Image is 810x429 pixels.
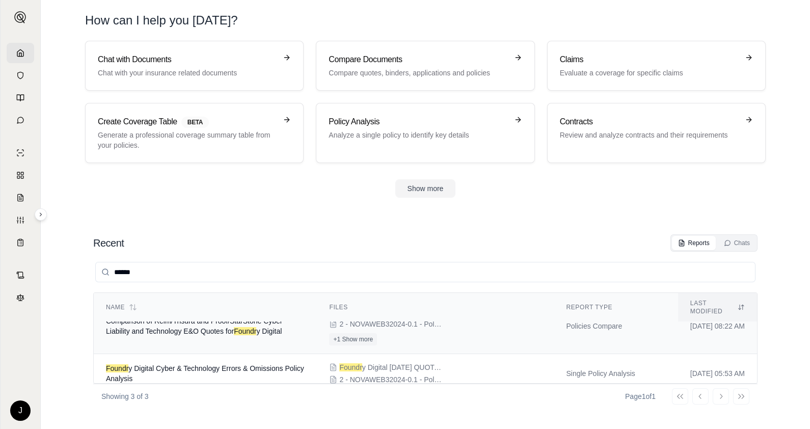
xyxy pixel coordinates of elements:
a: Compare DocumentsCompare quotes, binders, applications and policies [316,41,534,91]
span: Foundry Digital 7.28.25 QUOTATION 1.pdf [339,362,441,372]
div: J [10,400,31,421]
button: Expand sidebar [35,208,47,221]
button: +1 Show more [329,333,377,345]
button: Chats [718,236,756,250]
a: Chat with DocumentsChat with your insurance related documents [85,41,304,91]
span: Foundr [339,363,362,371]
th: Report Type [554,293,678,322]
div: Chats [724,239,750,247]
h3: Policy Analysis [329,116,507,128]
a: Home [7,43,34,63]
a: Create Coverage TableBETAGenerate a professional coverage summary table from your policies. [85,103,304,163]
span: 2 - NOVAWEB32024-0.1 - Policy Wording (BDA Trisura).pdf [339,374,441,385]
a: Claim Coverage [7,187,34,208]
div: Last modified [690,299,745,315]
img: Expand sidebar [14,11,26,23]
p: Evaluate a coverage for specific claims [560,68,739,78]
th: Files [317,293,554,322]
h2: Recent [93,236,124,250]
h3: Chat with Documents [98,53,277,66]
a: ContractsReview and analyze contracts and their requirements [547,103,766,163]
a: Policy AnalysisAnalyze a single policy to identify key details [316,103,534,163]
h3: Create Coverage Table [98,116,277,128]
a: Legal Search Engine [7,287,34,308]
h1: How can I help you [DATE]? [85,12,766,29]
a: Coverage Table [7,232,34,253]
a: Contract Analysis [7,265,34,285]
button: Reports [672,236,716,250]
a: Single Policy [7,143,34,163]
div: Page 1 of 1 [625,391,656,401]
a: Policy Comparisons [7,165,34,185]
a: Chat [7,110,34,130]
a: ClaimsEvaluate a coverage for specific claims [547,41,766,91]
p: Compare quotes, binders, applications and policies [329,68,507,78]
a: Prompt Library [7,88,34,108]
button: Show more [395,179,456,198]
span: 2 - NOVAWEB32024-0.1 - Policy Wording (BDA Trisura).pdf [339,319,441,329]
span: Foundry Digital Cyber & Technology Errors & Omissions Policy Analysis [106,364,304,383]
td: Single Policy Analysis [554,354,678,393]
td: [DATE] 05:53 AM [678,354,757,393]
p: Generate a professional coverage summary table from your policies. [98,130,277,150]
p: Showing 3 of 3 [101,391,149,401]
td: Policies Compare [554,299,678,354]
p: Chat with your insurance related documents [98,68,277,78]
span: Foundr [106,364,128,372]
button: Expand sidebar [10,7,31,28]
h3: Contracts [560,116,739,128]
p: Analyze a single policy to identify key details [329,130,507,140]
td: [DATE] 08:22 AM [678,299,757,354]
p: Review and analyze contracts and their requirements [560,130,739,140]
a: Documents Vault [7,65,34,86]
h3: Claims [560,53,739,66]
span: BETA [181,117,209,128]
div: Reports [678,239,710,247]
span: Foundr [234,327,256,335]
div: Name [106,303,305,311]
a: Custom Report [7,210,34,230]
h3: Compare Documents [329,53,507,66]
